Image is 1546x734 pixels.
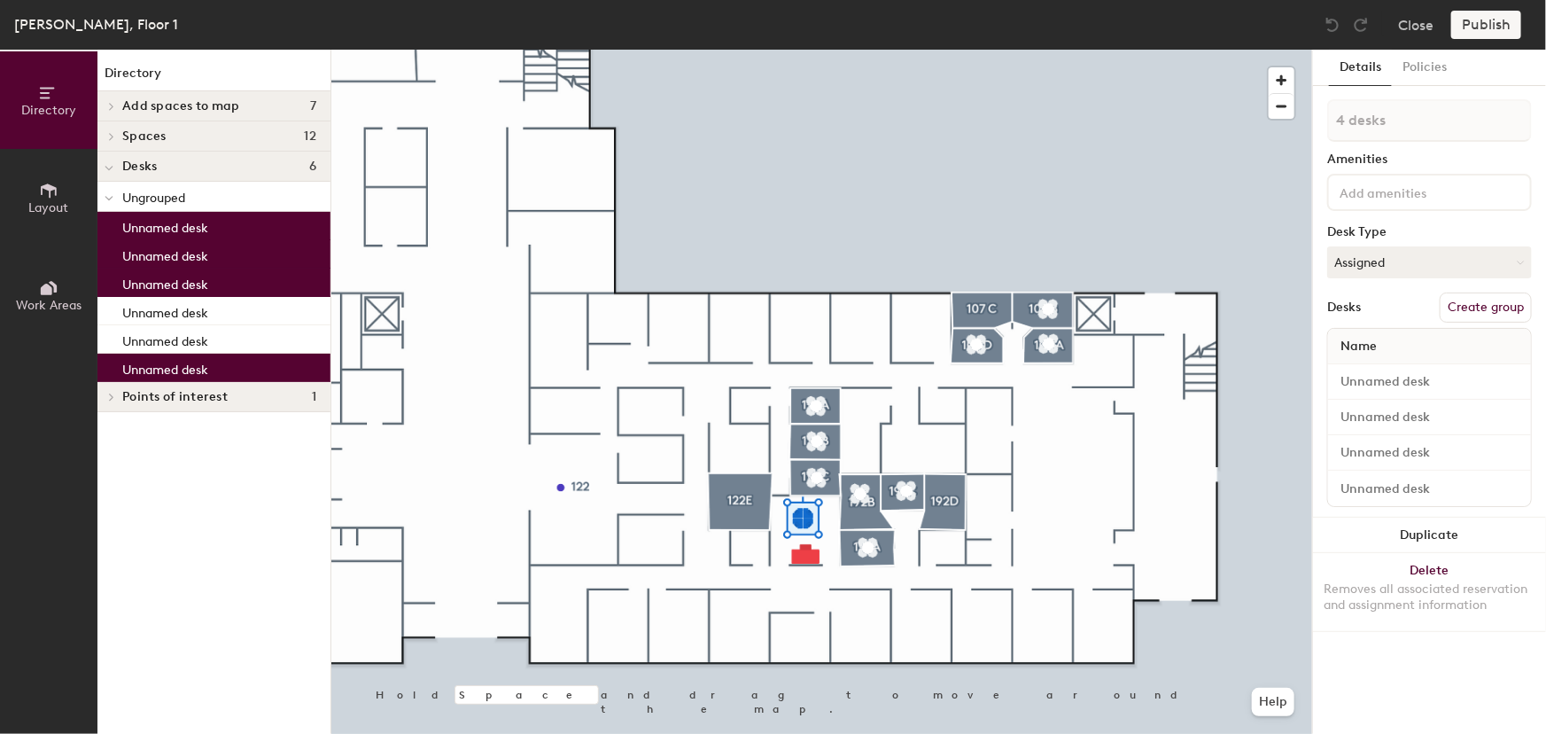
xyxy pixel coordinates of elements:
[1440,293,1532,323] button: Create group
[1327,301,1361,315] div: Desks
[122,129,167,144] span: Spaces
[1332,476,1527,501] input: Unnamed desk
[304,129,316,144] span: 12
[122,215,208,236] p: Unnamed desk
[1327,225,1532,239] div: Desk Type
[1398,11,1433,39] button: Close
[1332,370,1527,394] input: Unnamed desk
[1392,50,1457,86] button: Policies
[1313,553,1546,631] button: DeleteRemoves all associated reservation and assignment information
[122,99,240,113] span: Add spaces to map
[122,357,208,378] p: Unnamed desk
[97,64,330,91] h1: Directory
[29,200,69,215] span: Layout
[312,390,316,404] span: 1
[122,244,208,264] p: Unnamed desk
[310,99,316,113] span: 7
[1332,405,1527,430] input: Unnamed desk
[1332,441,1527,465] input: Unnamed desk
[16,298,82,313] span: Work Areas
[21,103,76,118] span: Directory
[1313,518,1546,553] button: Duplicate
[1324,16,1341,34] img: Undo
[1327,152,1532,167] div: Amenities
[122,390,228,404] span: Points of interest
[122,301,208,321] p: Unnamed desk
[1324,582,1535,613] div: Removes all associated reservation and assignment information
[1332,331,1386,363] span: Name
[122,160,157,174] span: Desks
[309,160,316,174] span: 6
[1352,16,1370,34] img: Redo
[1336,181,1496,202] input: Add amenities
[14,13,178,35] div: [PERSON_NAME], Floor 1
[1327,246,1532,278] button: Assigned
[122,191,185,206] span: Ungrouped
[122,329,208,349] p: Unnamed desk
[1329,50,1392,86] button: Details
[1252,688,1294,716] button: Help
[122,272,208,293] p: Unnamed desk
